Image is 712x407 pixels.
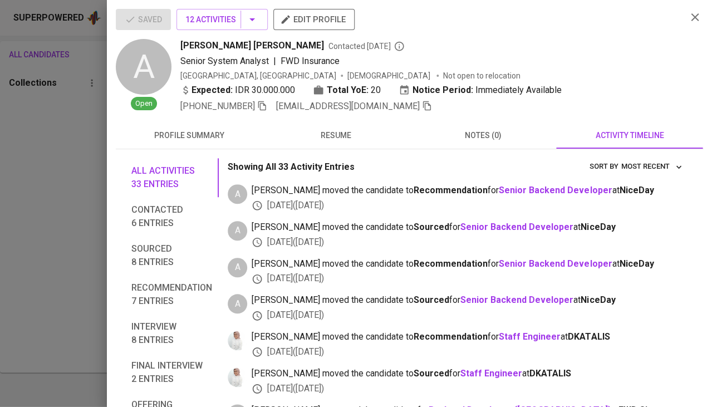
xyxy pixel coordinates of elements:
a: Staff Engineer [499,331,561,342]
div: [DATE] ( [DATE] ) [252,272,685,285]
div: A [228,221,247,241]
div: [DATE] ( [DATE] ) [252,309,685,322]
span: NiceDay [619,185,654,195]
span: NiceDay [581,222,615,232]
button: sort by [618,158,685,175]
span: [PERSON_NAME] moved the candidate to for at [252,258,685,271]
b: Recommendation [414,258,488,269]
b: Sourced [414,368,449,379]
span: [EMAIL_ADDRESS][DOMAIN_NAME] [276,101,420,111]
div: [DATE] ( [DATE] ) [252,236,685,249]
span: [PERSON_NAME] moved the candidate to for at [252,367,685,380]
span: notes (0) [416,129,550,143]
div: IDR 30.000.000 [180,84,295,97]
span: sort by [589,162,618,170]
a: edit profile [273,14,355,23]
div: A [228,258,247,277]
b: Sourced [414,295,449,305]
b: Recommendation [414,185,488,195]
span: edit profile [282,12,346,27]
a: Senior Backend Developer [460,222,573,232]
span: Contacted 6 entries [131,203,212,230]
svg: By Batam recruiter [394,41,405,52]
span: All activities 33 entries [131,164,212,191]
span: [PERSON_NAME] moved the candidate to for at [252,294,685,307]
span: Recommendation 7 entries [131,281,212,308]
div: [DATE] ( [DATE] ) [252,346,685,359]
span: Sourced 8 entries [131,242,212,269]
span: DKATALIS [568,331,610,342]
span: [PERSON_NAME] moved the candidate to for at [252,331,685,344]
b: Total YoE: [327,84,369,97]
span: [PERSON_NAME] moved the candidate to for at [252,184,685,197]
span: NiceDay [581,295,615,305]
span: resume [269,129,403,143]
span: 20 [371,84,381,97]
span: DKATALIS [529,368,571,379]
a: Senior Backend Developer [499,258,612,269]
b: Notice Period: [413,84,473,97]
span: Final interview 2 entries [131,359,212,386]
div: [DATE] ( [DATE] ) [252,383,685,395]
b: Expected: [191,84,233,97]
button: 12 Activities [176,9,268,30]
span: activity timeline [563,129,696,143]
span: [PERSON_NAME] [PERSON_NAME] [180,39,324,52]
span: [DEMOGRAPHIC_DATA] [347,70,432,81]
span: Most Recent [621,160,682,173]
b: Recommendation [414,331,488,342]
img: thalitha@glints.com [228,367,247,387]
span: 12 Activities [185,13,259,27]
div: [DATE] ( [DATE] ) [252,199,685,212]
span: [PERSON_NAME] moved the candidate to for at [252,221,685,234]
a: Senior Backend Developer [460,295,573,305]
div: [GEOGRAPHIC_DATA], [GEOGRAPHIC_DATA] [180,70,336,81]
span: Contacted [DATE] [328,41,405,52]
span: Senior System Analyst [180,56,269,66]
span: [PHONE_NUMBER] [180,101,255,111]
a: Senior Backend Developer [499,185,612,195]
div: A [228,294,247,313]
span: Open [131,99,157,109]
p: Not open to relocation [443,70,521,81]
button: edit profile [273,9,355,30]
span: NiceDay [619,258,654,269]
span: Interview 8 entries [131,320,212,347]
div: Immediately Available [399,84,562,97]
b: Sourced [414,222,449,232]
div: A [228,184,247,204]
img: thalitha@glints.com [228,331,247,350]
p: Showing All 33 Activity Entries [228,160,355,174]
a: Staff Engineer [460,368,522,379]
div: A [116,39,171,95]
span: | [273,55,276,68]
span: profile summary [122,129,256,143]
span: FWD Insurance [281,56,340,66]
